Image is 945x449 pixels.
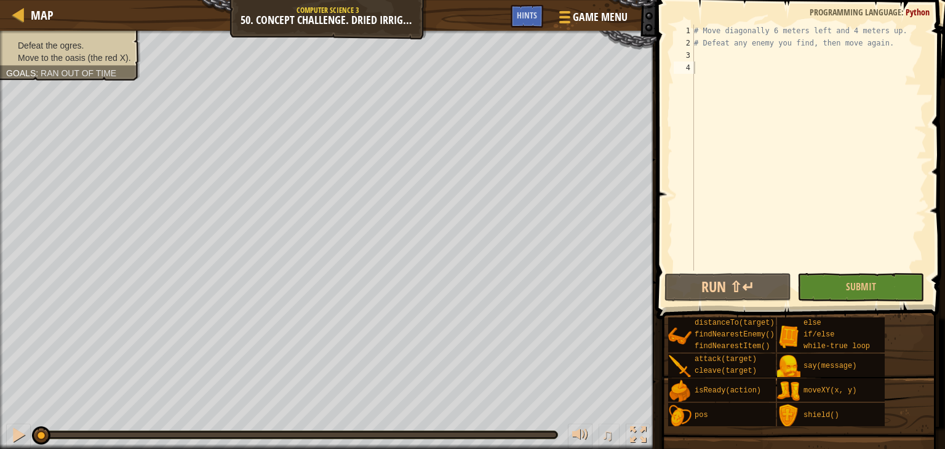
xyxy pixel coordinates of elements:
[797,273,924,301] button: Submit
[664,273,791,301] button: Run ⇧↵
[674,62,694,74] div: 4
[695,355,757,364] span: attack(target)
[803,330,834,339] span: if/else
[668,379,692,403] img: portrait.png
[777,325,800,348] img: portrait.png
[31,7,54,23] span: Map
[906,6,930,18] span: Python
[674,49,694,62] div: 3
[601,426,613,444] span: ♫
[803,411,839,419] span: shield()
[777,404,800,427] img: portrait.png
[41,68,116,78] span: Ran out of time
[668,325,692,348] img: portrait.png
[695,411,708,419] span: pos
[668,404,692,427] img: portrait.png
[803,362,856,370] span: say(message)
[695,386,761,395] span: isReady(action)
[803,386,856,395] span: moveXY(x, y)
[18,41,84,50] span: Defeat the ogres.
[846,280,876,293] span: Submit
[549,5,635,34] button: Game Menu
[6,39,131,52] li: Defeat the ogres.
[517,9,537,21] span: Hints
[674,37,694,49] div: 2
[18,53,131,63] span: Move to the oasis (the red X).
[36,68,41,78] span: :
[6,68,36,78] span: Goals
[803,319,821,327] span: else
[674,25,694,37] div: 1
[626,424,650,449] button: Toggle fullscreen
[777,355,800,378] img: portrait.png
[810,6,901,18] span: Programming language
[695,319,775,327] span: distanceTo(target)
[695,342,770,351] span: findNearestItem()
[573,9,628,25] span: Game Menu
[6,424,31,449] button: Ctrl + P: Pause
[668,355,692,378] img: portrait.png
[777,379,800,403] img: portrait.png
[599,424,620,449] button: ♫
[901,6,906,18] span: :
[568,424,592,449] button: Adjust volume
[803,342,870,351] span: while-true loop
[25,7,54,23] a: Map
[695,330,775,339] span: findNearestEnemy()
[6,52,131,64] li: Move to the oasis (the red X).
[695,367,757,375] span: cleave(target)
